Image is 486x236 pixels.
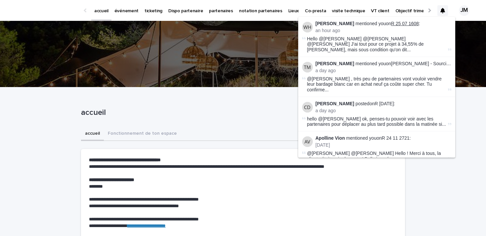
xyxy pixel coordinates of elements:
p: a day ago [315,108,451,114]
button: accueil [81,127,104,141]
span: Hello @[PERSON_NAME] @[PERSON_NAME] @[PERSON_NAME] J'ai tout pour ce projet à 34,55% de [PERSON_N... [307,36,447,53]
div: JM [459,5,469,16]
p: accueil [81,108,402,118]
img: Apolline Vion [302,136,313,147]
a: R 25 07 1608 [391,21,419,26]
p: an hour ago [315,28,451,33]
img: William Hearsey [302,22,313,32]
a: R 24 11 2721 [382,135,410,141]
img: Céline Dislaire [302,102,313,113]
p: mentioned you on : [315,135,451,141]
span: hello @[PERSON_NAME] ok, penses-tu pouvoir voir avec les partenaires pour déplacer au plus tard p... [307,116,447,127]
p: posted on : [315,101,451,107]
strong: Apolline Vion [315,135,345,141]
p: [DATE] [315,142,451,148]
strong: [PERSON_NAME] [315,101,354,106]
p: mentioned you on : [315,61,451,67]
p: a day ago [315,68,451,73]
button: Fonctionnement de ton espace [104,127,181,141]
span: @[PERSON_NAME] @[PERSON_NAME] Hello ! Merci à tous, la cliente était ravie du geste ! Belle journée [307,151,441,162]
a: R [DATE] [375,101,394,106]
img: Ls34BcGeRexTGTNfXpUC [13,4,77,17]
span: @[PERSON_NAME] , très peu de partenaires vont vouloir vendre leur bardage blanc car en achat neuf... [307,76,447,93]
strong: [PERSON_NAME] [315,21,354,26]
p: mentioned you on : [315,21,451,26]
strong: [PERSON_NAME] [315,61,354,66]
img: Theo Maillet [302,62,313,72]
